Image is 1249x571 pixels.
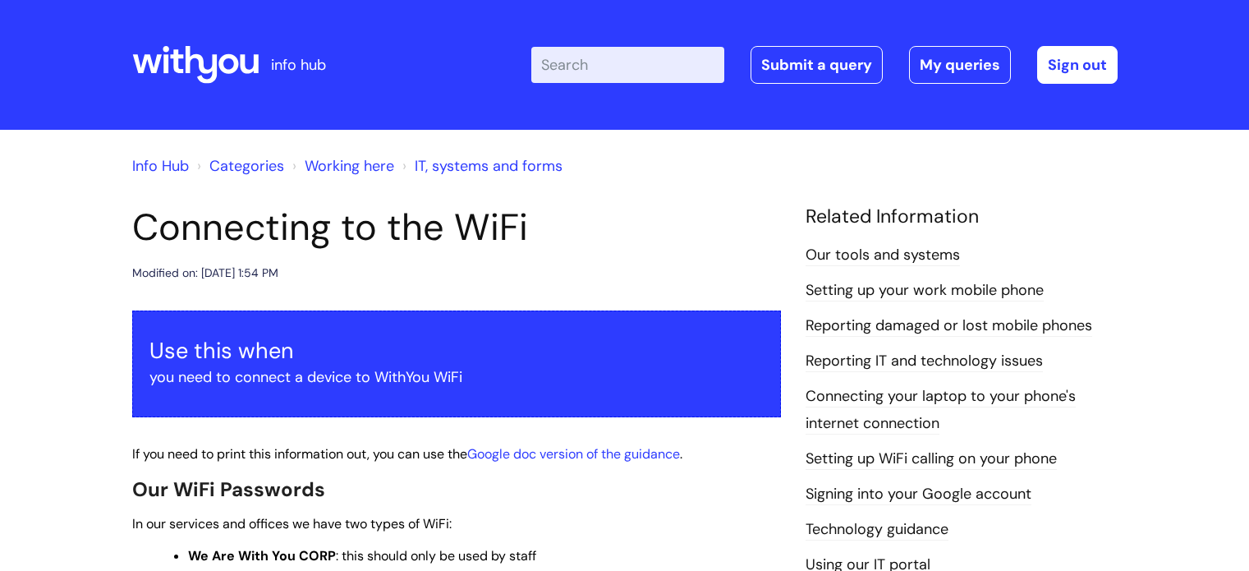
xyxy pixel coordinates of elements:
li: Working here [288,153,394,179]
a: Submit a query [751,46,883,84]
a: Setting up WiFi calling on your phone [806,449,1057,470]
h1: Connecting to the WiFi [132,205,781,250]
a: IT, systems and forms [415,156,563,176]
a: Sign out [1037,46,1118,84]
li: IT, systems and forms [398,153,563,179]
div: Modified on: [DATE] 1:54 PM [132,263,278,283]
h4: Related Information [806,205,1118,228]
span: In our services and offices we have two types of WiFi: [132,515,452,532]
a: Info Hub [132,156,189,176]
a: Connecting your laptop to your phone's internet connection [806,386,1076,434]
a: Reporting IT and technology issues [806,351,1043,372]
p: info hub [271,52,326,78]
strong: We Are With You CORP [188,547,336,564]
h3: Use this when [149,338,764,364]
p: you need to connect a device to WithYou WiFi [149,364,764,390]
li: Solution home [193,153,284,179]
a: Categories [209,156,284,176]
a: My queries [909,46,1011,84]
span: If you need to print this information out, you can use the . [132,445,682,463]
a: Setting up your work mobile phone [806,280,1044,302]
a: Google doc version of the guidance [467,445,680,463]
a: Reporting damaged or lost mobile phones [806,315,1092,337]
a: Signing into your Google account [806,484,1031,505]
input: Search [531,47,724,83]
a: Technology guidance [806,519,948,541]
span: : this should only be used by staff [188,547,536,564]
a: Our tools and systems [806,245,960,266]
div: | - [531,46,1118,84]
span: Our WiFi Passwords [132,477,325,502]
a: Working here [305,156,394,176]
